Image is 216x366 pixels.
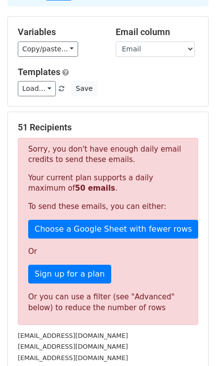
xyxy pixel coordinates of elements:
[18,27,101,38] h5: Variables
[28,291,188,314] div: Or you can use a filter (see "Advanced" below) to reduce the number of rows
[28,144,188,165] p: Sorry, you don't have enough daily email credits to send these emails.
[28,173,188,194] p: Your current plan supports a daily maximum of .
[28,202,188,212] p: To send these emails, you can either:
[18,122,198,133] h5: 51 Recipients
[71,81,97,96] button: Save
[18,343,128,350] small: [EMAIL_ADDRESS][DOMAIN_NAME]
[18,67,60,77] a: Templates
[18,354,128,362] small: [EMAIL_ADDRESS][DOMAIN_NAME]
[18,41,78,57] a: Copy/paste...
[18,332,128,339] small: [EMAIL_ADDRESS][DOMAIN_NAME]
[28,246,188,257] p: Or
[28,265,111,284] a: Sign up for a plan
[167,319,216,366] iframe: Chat Widget
[116,27,199,38] h5: Email column
[28,220,198,239] a: Choose a Google Sheet with fewer rows
[18,81,56,96] a: Load...
[75,184,115,193] strong: 50 emails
